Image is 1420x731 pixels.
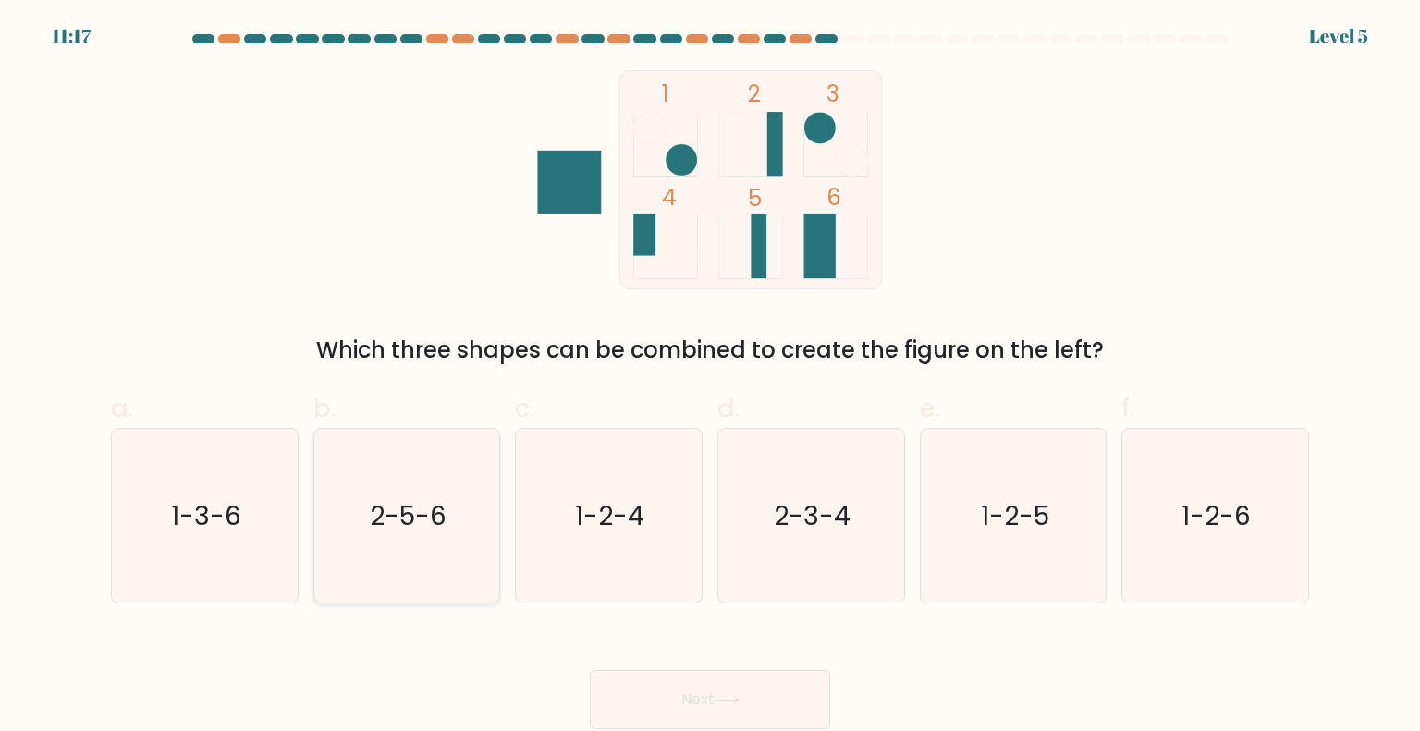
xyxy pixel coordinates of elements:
span: a. [111,390,133,426]
text: 2-5-6 [370,496,447,533]
span: c. [515,390,535,426]
div: Level 5 [1309,22,1368,50]
text: 1-3-6 [171,496,241,533]
span: f. [1121,390,1134,426]
tspan: 2 [748,79,761,110]
div: Which three shapes can be combined to create the figure on the left? [122,334,1298,367]
tspan: 4 [663,182,678,213]
text: 1-2-4 [576,496,645,533]
tspan: 5 [748,183,762,213]
text: 1-2-6 [1182,496,1252,533]
tspan: 6 [826,182,841,213]
div: 11:17 [52,22,91,50]
text: 2-3-4 [775,496,851,533]
tspan: 1 [663,79,670,110]
text: 1-2-5 [981,496,1049,533]
span: b. [313,390,336,426]
button: Next [590,670,830,729]
span: d. [717,390,740,426]
tspan: 3 [826,79,839,110]
span: e. [920,390,940,426]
